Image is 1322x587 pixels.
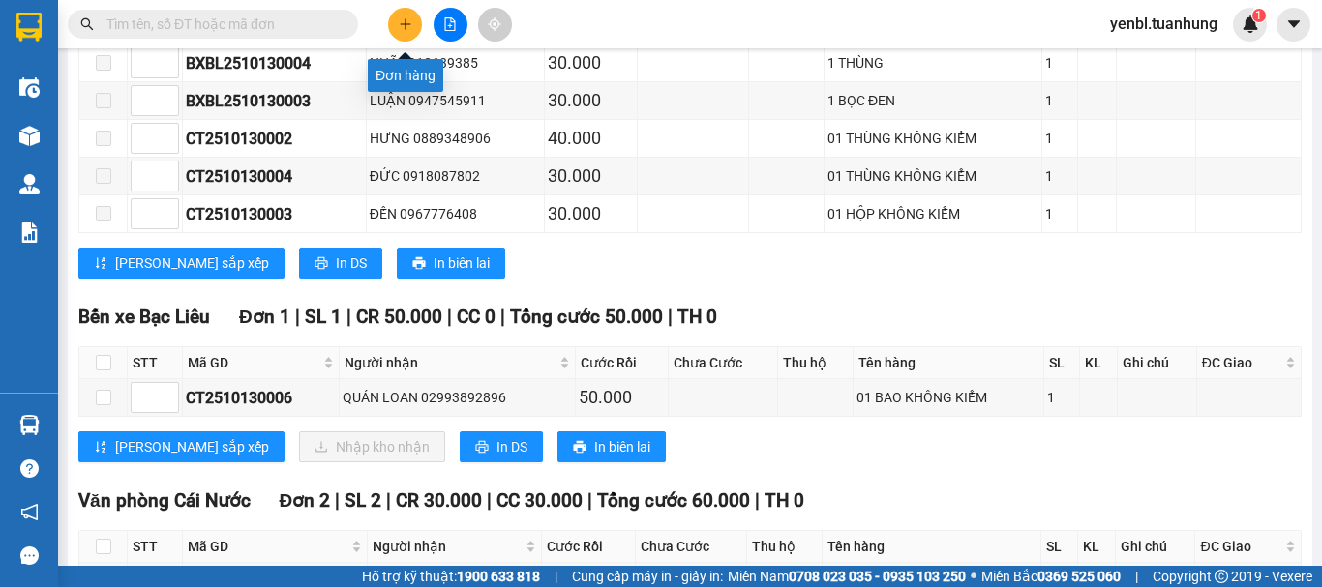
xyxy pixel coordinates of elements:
td: CT2510130003 [183,195,367,233]
div: Đơn hàng [368,59,443,92]
img: solution-icon [19,222,40,243]
span: | [447,306,452,328]
span: search [80,17,94,31]
span: Miền Bắc [981,566,1121,587]
th: Ghi chú [1118,347,1197,379]
div: QUÁN LOAN 02993892896 [343,387,572,408]
span: [PERSON_NAME] sắp xếp [115,436,269,457]
th: Tên hàng [854,347,1044,379]
div: ĐẾN 0967776408 [370,203,541,224]
th: Chưa Cước [636,531,747,563]
strong: 0369 525 060 [1037,569,1121,584]
span: sort-ascending [94,256,107,272]
td: CT2510130006 [183,379,340,417]
span: Người nhận [373,536,523,557]
span: Cung cấp máy in - giấy in: [572,566,723,587]
span: SL 2 [345,489,381,512]
div: 1 BỌC ĐEN [827,90,1038,111]
th: Cước Rồi [542,531,636,563]
span: Đơn 2 [280,489,331,512]
span: SL 1 [305,306,342,328]
span: CC 0 [457,306,496,328]
span: Đơn 1 [239,306,290,328]
td: BXBL2510130003 [183,82,367,120]
span: Hỗ trợ kỹ thuật: [362,566,540,587]
span: plus [399,17,412,31]
span: printer [315,256,328,272]
th: STT [128,347,183,379]
td: CT2510130004 [183,158,367,195]
span: CC 30.000 [496,489,583,512]
button: caret-down [1277,8,1310,42]
div: BXBL2510130003 [186,89,363,113]
span: | [500,306,505,328]
div: 30.000 [548,162,634,190]
img: warehouse-icon [19,415,40,435]
span: Mã GD [188,352,319,373]
span: notification [20,503,39,521]
span: caret-down [1285,15,1303,33]
span: Mã GD [188,536,347,557]
span: In DS [496,436,527,457]
th: STT [128,531,183,563]
div: 01 THÙNG KHÔNG KIỂM [827,128,1038,149]
span: copyright [1215,570,1228,583]
span: Tổng cước 50.000 [510,306,663,328]
input: Tìm tên, số ĐT hoặc mã đơn [106,14,335,35]
button: sort-ascending[PERSON_NAME] sắp xếp [78,248,285,279]
span: printer [573,440,586,455]
div: 50.000 [579,384,665,411]
span: In DS [336,252,367,274]
div: 01 BAO KHÔNG KIỂM [856,387,1040,408]
img: warehouse-icon [19,174,40,194]
th: KL [1080,347,1118,379]
span: | [1135,566,1138,587]
td: BXBL2510130004 [183,44,367,82]
div: 1 [1045,90,1075,111]
span: | [755,489,760,512]
th: Cước Rồi [576,347,669,379]
span: | [386,489,391,512]
span: Bến xe Bạc Liêu [78,306,210,328]
span: | [555,566,557,587]
span: | [335,489,340,512]
div: ĐỨC 0918087802 [370,165,541,187]
div: 01 THÙNG KHÔNG KIỂM [827,165,1038,187]
span: Tổng cước 60.000 [597,489,750,512]
th: Ghi chú [1116,531,1196,563]
th: Chưa Cước [669,347,779,379]
strong: 0708 023 035 - 0935 103 250 [789,569,966,584]
span: 1 [1255,9,1262,22]
span: printer [412,256,426,272]
button: printerIn biên lai [397,248,505,279]
span: Miền Nam [728,566,966,587]
span: ĐC Giao [1200,536,1280,557]
span: sort-ascending [94,440,107,455]
div: 1 [1047,387,1076,408]
div: 1 [1045,203,1075,224]
button: downloadNhập kho nhận [299,431,445,462]
span: printer [475,440,489,455]
sup: 1 [1252,9,1266,22]
span: In biên lai [434,252,490,274]
span: | [487,489,492,512]
span: CR 50.000 [356,306,442,328]
div: 1 THÙNG [827,52,1038,73]
th: KL [1078,531,1116,563]
button: aim [478,8,512,42]
button: printerIn DS [299,248,382,279]
span: [PERSON_NAME] sắp xếp [115,252,269,274]
div: 01 HỘP KHÔNG KIỂM [827,203,1038,224]
span: | [587,489,592,512]
span: aim [488,17,501,31]
div: CT2510130006 [186,386,336,410]
img: warehouse-icon [19,126,40,146]
span: yenbl.tuanhung [1095,12,1233,36]
span: file-add [443,17,457,31]
div: NHÃ 0913639385 [370,52,541,73]
span: | [346,306,351,328]
th: Tên hàng [823,531,1041,563]
span: TH 0 [765,489,804,512]
span: question-circle [20,459,39,478]
div: 30.000 [548,200,634,227]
